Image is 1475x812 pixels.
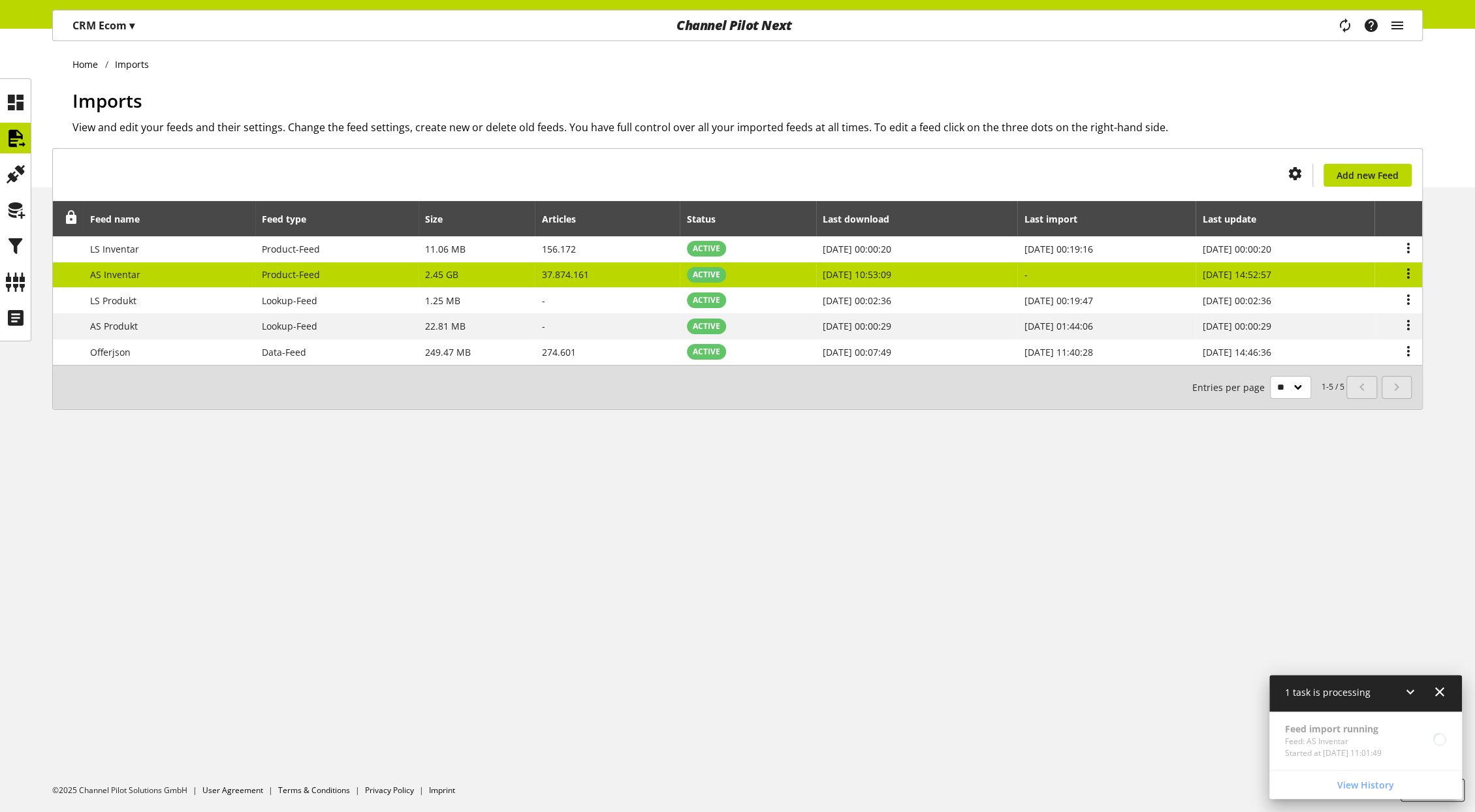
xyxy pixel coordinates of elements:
span: 37.874.161 [542,268,589,281]
span: 156.172 [542,243,576,255]
span: [DATE] 00:02:36 [823,294,891,307]
span: Data-Feed [262,346,306,358]
div: Unlock to reorder rows [60,211,78,227]
span: - [1024,268,1028,281]
span: [DATE] 00:19:16 [1024,243,1093,255]
a: Terms & Conditions [278,785,350,796]
span: - [542,320,545,332]
a: Privacy Policy [365,785,414,796]
span: View History [1337,778,1394,792]
div: Status [687,212,729,226]
a: Imprint [429,785,455,796]
span: 11.06 MB [425,243,466,255]
span: Lookup-Feed [262,294,317,307]
span: ▾ [129,18,135,33]
span: [DATE] 14:52:57 [1202,268,1271,281]
span: Imports [72,88,142,113]
span: - [542,294,545,307]
div: Feed name [90,212,153,226]
h2: View and edit your feeds and their settings. Change the feed settings, create new or delete old f... [72,119,1423,135]
div: Last download [823,212,902,226]
a: User Agreement [202,785,263,796]
span: [DATE] 00:07:49 [823,346,891,358]
span: 1.25 MB [425,294,460,307]
a: View History [1272,773,1459,796]
span: Add new Feed [1337,168,1399,182]
span: [DATE] 11:40:28 [1024,346,1093,358]
span: Entries per page [1192,381,1270,394]
span: ACTIVE [693,243,720,255]
span: [DATE] 01:44:06 [1024,320,1093,332]
span: Unlock to reorder rows [65,211,78,225]
a: Add new Feed [1324,164,1412,187]
span: 2.45 GB [425,268,458,281]
div: Size [425,212,456,226]
span: ACTIVE [693,346,720,358]
span: [DATE] 00:00:20 [1202,243,1271,255]
nav: main navigation [52,10,1423,41]
span: [DATE] 00:00:29 [823,320,891,332]
span: Product-Feed [262,243,320,255]
span: [DATE] 00:02:36 [1202,294,1271,307]
span: Product-Feed [262,268,320,281]
div: Last import [1024,212,1090,226]
p: CRM Ecom [72,18,135,33]
a: Home [72,57,105,71]
div: Feed type [262,212,319,226]
span: ACTIVE [693,269,720,281]
span: [DATE] 00:19:47 [1024,294,1093,307]
span: ACTIVE [693,320,720,332]
span: [DATE] 14:46:36 [1202,346,1271,358]
li: ©2025 Channel Pilot Solutions GmbH [52,785,202,796]
span: 249.47 MB [425,346,471,358]
span: Offerjson [90,346,131,358]
div: Articles [542,212,589,226]
div: Last update [1202,212,1269,226]
span: 274.601 [542,346,576,358]
span: Lookup-Feed [262,320,317,332]
span: [DATE] 10:53:09 [823,268,891,281]
span: [DATE] 00:00:29 [1202,320,1271,332]
span: LS Inventar [90,243,139,255]
span: 22.81 MB [425,320,466,332]
span: ACTIVE [693,294,720,306]
span: AS Produkt [90,320,138,332]
span: LS Produkt [90,294,136,307]
small: 1-5 / 5 [1192,376,1344,399]
span: 1 task is processing [1285,686,1371,698]
span: [DATE] 00:00:20 [823,243,891,255]
span: AS Inventar [90,268,140,281]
